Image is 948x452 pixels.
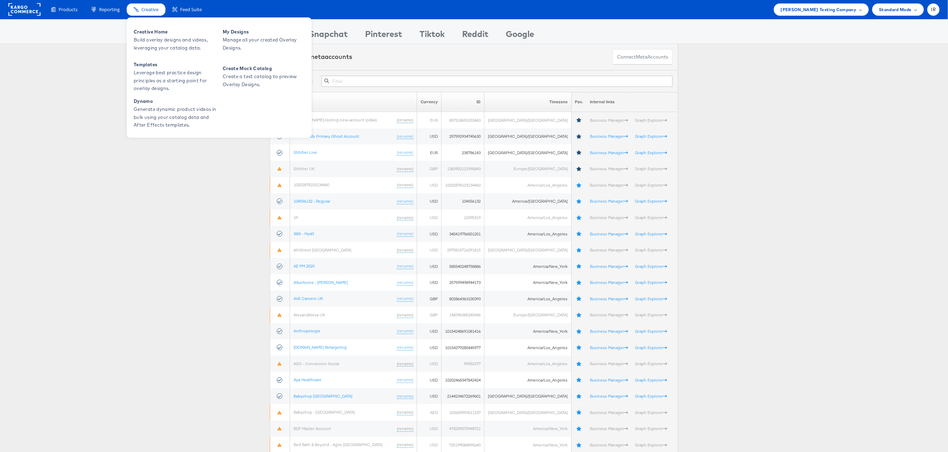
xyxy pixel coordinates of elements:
a: (rename) [397,198,413,204]
td: 99352377 [442,356,484,372]
a: Business Manager [590,296,628,301]
a: Bed Bath & Beyond - Agile [GEOGRAPHIC_DATA] [294,442,382,447]
a: (rename) [397,215,413,221]
td: 10395319 [442,210,484,226]
span: Dynamo [134,97,217,105]
a: (rename) [397,150,413,156]
td: Europe/[GEOGRAPHIC_DATA] [484,307,571,323]
span: meta [636,54,647,60]
a: Babyshop - [GEOGRAPHIC_DATA] [294,409,355,415]
td: 1382902121955843 [442,161,484,177]
td: USD [417,258,442,274]
td: 340419756501201 [442,226,484,242]
a: Business Manager [590,215,628,220]
input: Filter [321,76,673,87]
a: Business Manager [590,361,628,366]
a: Creative Home Build overlay designs and videos, leveraging your catalog data. [130,23,219,58]
td: 2144234672269601 [442,388,484,405]
a: AlexandAlexa UK [294,312,325,317]
td: USD [417,177,442,194]
button: ConnectmetaAccounts [613,49,673,65]
a: Business Manager [590,312,628,317]
a: Graph Explorer [635,264,667,269]
a: (rename) [397,426,413,432]
a: Business Manager [590,280,628,285]
span: meta [309,53,325,61]
a: [PERSON_NAME]-testing-new-account (odax) [294,117,377,122]
a: (rename) [397,409,413,415]
a: Business Manager [590,134,628,139]
td: [GEOGRAPHIC_DATA]/[GEOGRAPHIC_DATA] [484,388,571,405]
span: Create a test catalog to preview Overlay Designs. [223,73,306,89]
a: (rename) [397,247,413,253]
a: Graph Explorer [635,393,667,399]
div: Google [506,28,534,44]
td: GBP [417,161,442,177]
td: [GEOGRAPHIC_DATA]/[GEOGRAPHIC_DATA] [484,144,571,161]
a: (rename) [397,166,413,172]
a: Business Manager [590,393,628,399]
th: Name [290,92,417,112]
td: 238786143 [442,144,484,161]
a: (rename) [397,377,413,383]
a: Stitcher UK [294,166,315,171]
td: 10202878103134460 [442,177,484,194]
a: 1P [294,215,298,220]
td: 148396385240446 [442,307,484,323]
span: Products [59,6,77,13]
span: Feed Suite [180,6,202,13]
td: AED [417,404,442,421]
td: USD [417,193,442,210]
td: GBP [417,307,442,323]
a: Graph Explorer [635,150,667,155]
a: AE PM 2020 [294,263,314,269]
th: Timezone [484,92,571,112]
td: America/Los_Angeles [484,356,571,372]
td: USD [417,128,442,145]
a: Business Manager [590,264,628,269]
td: USD [417,274,442,291]
td: 257599498944173 [442,274,484,291]
a: 10202878103134460 [294,182,329,187]
td: USD [417,388,442,405]
a: (rename) [397,296,413,302]
td: EUR [417,144,442,161]
a: (rename) [397,134,413,140]
a: My Designs Manage all your created Overlay Designs. [219,23,308,58]
td: 257592934745630 [442,128,484,145]
a: Business Manager [590,231,628,236]
div: Reddit [462,28,488,44]
td: 802864363100393 [442,291,484,307]
a: (rename) [397,312,413,318]
td: America/New_York [484,258,571,274]
a: (rename) [397,345,413,351]
td: 104556132 [442,193,484,210]
a: Business Manager [590,150,628,155]
a: (rename) [397,361,413,367]
a: Graph Explorer [635,231,667,236]
span: Reporting [99,6,120,13]
a: Graph Explorer [635,426,667,431]
a: 6thStreet [GEOGRAPHIC_DATA] [294,247,351,253]
a: Aldi Careers UK [294,296,323,301]
span: Templates [134,61,217,69]
a: Babyshop [GEOGRAPHIC_DATA] [294,393,352,399]
td: 10154248691081416 [442,323,484,340]
td: 2970815716291815 [442,242,484,258]
a: Graph Explorer [635,280,667,285]
a: Business Manager [590,426,628,431]
a: Graph Explorer [635,345,667,350]
a: Aya Healthcare [294,377,321,382]
a: (rename) [397,328,413,334]
td: [GEOGRAPHIC_DATA]/[GEOGRAPHIC_DATA] [484,242,571,258]
div: Tiktok [420,28,445,44]
td: 10202468347842424 [442,372,484,388]
span: Generate dynamic product videos in bulk using your catalog data and After Effects templates. [134,105,217,129]
td: EUR [417,112,442,128]
a: Graph Explorer [635,247,667,253]
td: America/New_York [484,323,571,340]
a: Graph Explorer [635,166,667,171]
span: Leverage best practice design principles as a starting point for overlay designs. [134,69,217,92]
span: Create Mock Catalog [223,65,306,73]
a: ASO - Conversion Social [294,361,339,366]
